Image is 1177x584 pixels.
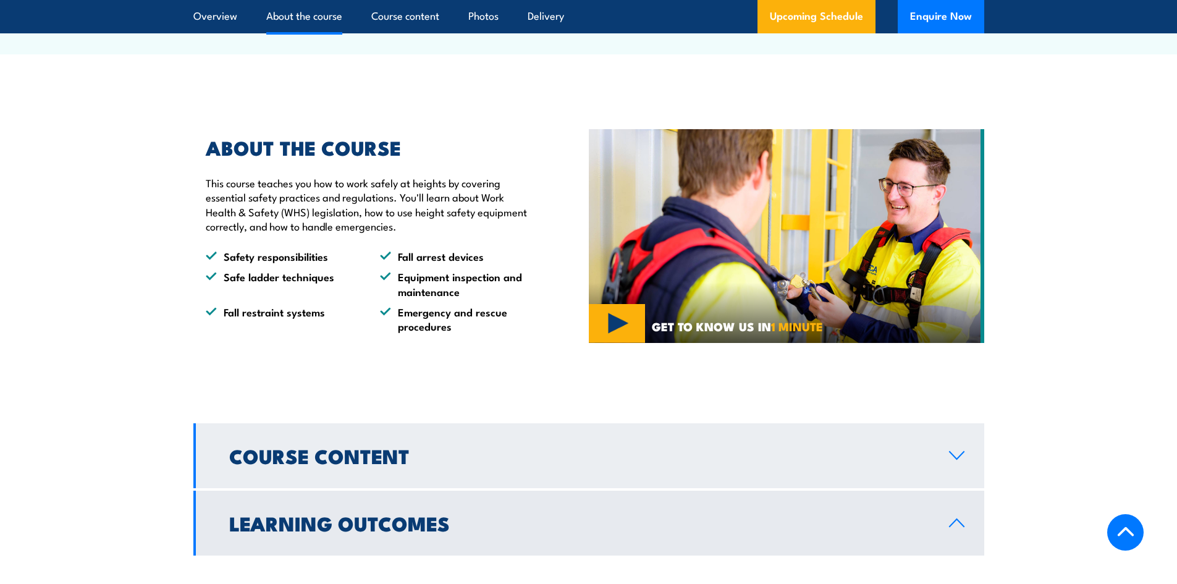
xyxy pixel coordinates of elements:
h2: Learning Outcomes [229,514,929,531]
strong: 1 MINUTE [771,317,823,335]
li: Equipment inspection and maintenance [380,269,532,298]
li: Fall arrest devices [380,249,532,263]
li: Emergency and rescue procedures [380,305,532,334]
img: Work Safely at Heights TRAINING (2) [589,129,984,343]
h2: Course Content [229,447,929,464]
span: GET TO KNOW US IN [652,321,823,332]
li: Safe ladder techniques [206,269,358,298]
a: Course Content [193,423,984,488]
h2: ABOUT THE COURSE [206,138,532,156]
li: Fall restraint systems [206,305,358,334]
a: Learning Outcomes [193,491,984,556]
p: This course teaches you how to work safely at heights by covering essential safety practices and ... [206,176,532,234]
li: Safety responsibilities [206,249,358,263]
